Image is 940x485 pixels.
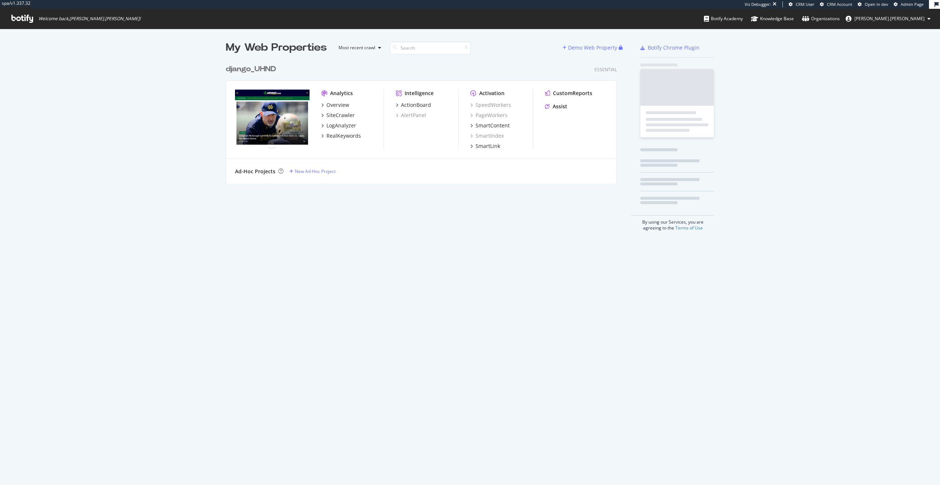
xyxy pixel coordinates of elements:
div: Overview [326,101,349,109]
span: Welcome back, [PERSON_NAME].[PERSON_NAME] ! [39,16,141,22]
a: Open in dev [858,1,888,7]
a: SmartLink [470,142,500,150]
div: CustomReports [553,90,592,97]
a: ActionBoard [396,101,431,109]
a: SiteCrawler [321,112,355,119]
input: Search [390,41,471,54]
div: LogAnalyzer [326,122,356,129]
div: Intelligence [405,90,434,97]
div: Most recent crawl [339,46,375,50]
a: django_UHND [226,64,279,75]
div: Botify Chrome Plugin [648,44,699,51]
a: AlertPanel [396,112,426,119]
div: By using our Services, you are agreeing to the [631,215,714,231]
div: Knowledge Base [751,15,794,22]
div: grid [226,55,623,184]
div: Ad-Hoc Projects [235,168,275,175]
div: Demo Web Property [568,44,617,51]
div: Viz Debugger: [745,1,771,7]
a: Assist [545,103,567,110]
a: CRM User [789,1,814,7]
a: CustomReports [545,90,592,97]
div: New Ad-Hoc Project [295,168,336,174]
a: Organizations [802,9,840,29]
div: SmartContent [476,122,510,129]
a: Knowledge Base [751,9,794,29]
a: Overview [321,101,349,109]
a: SmartIndex [470,132,504,140]
div: SiteCrawler [326,112,355,119]
div: Analytics [330,90,353,97]
div: RealKeywords [326,132,361,140]
div: Essential [594,66,617,73]
div: Organizations [802,15,840,22]
div: django_UHND [226,64,276,75]
div: My Web Properties [226,40,327,55]
a: SpeedWorkers [470,101,511,109]
img: django_UHND [235,90,310,149]
span: Open in dev [865,1,888,7]
div: Activation [479,90,505,97]
div: Botify Academy [704,15,743,22]
button: Most recent crawl [333,42,384,54]
span: CRM Account [827,1,852,7]
a: Admin Page [894,1,923,7]
div: Assist [553,103,567,110]
button: [PERSON_NAME].[PERSON_NAME] [840,13,936,25]
a: Terms of Use [675,225,703,231]
a: Demo Web Property [563,44,619,51]
a: New Ad-Hoc Project [289,168,336,174]
a: PageWorkers [470,112,507,119]
a: SmartContent [470,122,510,129]
span: julien.wachter [854,15,925,22]
span: Admin Page [901,1,923,7]
a: LogAnalyzer [321,122,356,129]
span: CRM User [796,1,814,7]
a: Botify Chrome Plugin [640,44,699,51]
button: Demo Web Property [563,42,619,54]
div: SmartLink [476,142,500,150]
a: Botify Academy [704,9,743,29]
a: CRM Account [820,1,852,7]
a: RealKeywords [321,132,361,140]
div: ActionBoard [401,101,431,109]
